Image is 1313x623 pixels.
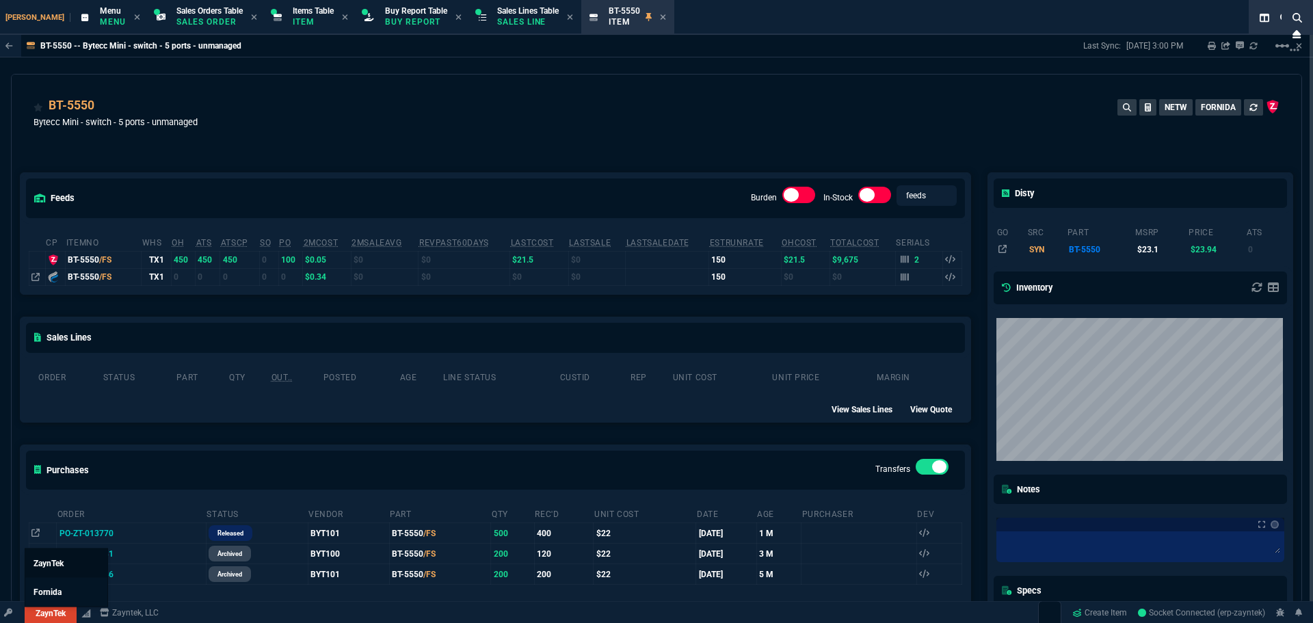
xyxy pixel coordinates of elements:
a: U54p-7-plebHqVTRAABX [1138,607,1265,619]
nx-icon: Close Tab [660,12,666,23]
th: Order [57,503,207,523]
td: $0 [568,251,625,268]
th: Serials [895,232,942,252]
h5: Sales Lines [34,331,92,344]
nx-icon: Close Tab [134,12,140,23]
td: 0 [278,268,302,285]
th: Unit Price [771,367,876,386]
h5: Specs [1002,584,1042,597]
nx-icon: Close Tab [567,12,573,23]
td: 0 [259,268,278,285]
td: $22 [594,544,696,564]
h5: Notes [1002,483,1040,496]
th: Unit Cost [672,367,772,386]
button: NETW [1159,99,1193,116]
div: BT-5550 [68,254,139,266]
td: $0 [351,251,419,268]
h5: Disty [1002,187,1034,200]
td: $0 [781,268,830,285]
th: Part [176,367,228,386]
nx-icon: Open New Tab [1290,44,1299,57]
abbr: The last purchase cost from PO Order [511,238,554,248]
td: BT-5550 [389,522,491,543]
td: $0.34 [303,268,352,285]
td: $0 [830,268,895,285]
td: 0 [196,268,220,285]
nx-icon: Back to Table [5,41,13,51]
nx-icon: Close Workbench [1287,26,1306,42]
th: Rep [630,367,672,386]
th: Qty [491,503,534,523]
td: 3 M [756,544,801,564]
td: $0 [351,268,419,285]
td: 100 [278,251,302,268]
abbr: Total Cost of Units on Hand [830,238,879,248]
nx-icon: Close Tab [455,12,462,23]
td: 400 [534,522,594,543]
span: BT-5550 [609,6,640,16]
span: ZaynTek [34,559,64,568]
th: msrp [1135,222,1188,241]
th: Rec'd [534,503,594,523]
td: $0.05 [303,251,352,268]
nx-fornida-value: PO-ZT-013536 [59,568,204,581]
p: Bytecc Mini - switch - 5 ports - unmanaged [34,116,198,129]
nx-fornida-value: PO-ZT-013770 [59,527,204,540]
th: Order [38,367,102,386]
abbr: Total revenue past 60 days [419,238,489,248]
a: msbcCompanyName [96,607,163,619]
abbr: Total units in inventory. [172,238,184,248]
th: Posted [323,367,399,386]
p: Released [217,528,243,539]
div: View Quote [910,402,964,416]
button: FORNIDA [1195,99,1241,116]
h5: feeds [34,191,75,204]
span: PO-ZT-013770 [59,529,114,538]
td: $22 [594,564,696,585]
td: $21.5 [781,251,830,268]
p: Sales Order [176,16,243,27]
abbr: ATS with all companies combined [221,238,248,248]
th: Unit Cost [594,503,696,523]
td: 200 [491,564,534,585]
td: $0 [510,268,569,285]
th: QTY [228,367,271,386]
label: Burden [751,193,777,202]
span: Sales Orders Table [176,6,243,16]
td: BYT101 [308,564,389,585]
span: PO-ZT-013631 [59,549,114,559]
span: /FS [99,272,111,282]
td: $0 [419,268,510,285]
p: 2 [914,254,920,265]
p: BT-5550 -- Bytecc Mini - switch - 5 ports - unmanaged [40,40,241,51]
td: BYT100 [308,544,389,564]
h5: Inventory [1002,281,1052,294]
abbr: Avg Cost of Inventory on-hand [782,238,817,248]
th: Purchaser [801,503,917,523]
td: 450 [171,251,195,268]
div: Transfers [916,459,949,481]
nx-icon: Open In Opposite Panel [31,529,40,538]
abbr: The last SO Inv price. No time limit. (ignore zeros) [569,238,611,248]
label: In-Stock [823,193,853,202]
div: In-Stock [858,187,891,209]
td: BT-5550 [389,544,491,564]
th: part [1067,222,1135,241]
h5: Purchases [34,464,89,477]
td: 500 [491,522,534,543]
span: /FS [99,255,111,265]
td: [DATE] [696,544,756,564]
div: View Sales Lines [832,402,905,416]
a: Create Item [1067,602,1132,623]
p: Sales Line [497,16,559,27]
th: Date [696,503,756,523]
th: Status [206,503,308,523]
td: $0 [568,268,625,285]
td: [DATE] [696,522,756,543]
div: BT-5550 [68,271,139,283]
p: Menu [100,16,126,27]
td: $9,675 [830,251,895,268]
p: Buy Report [385,16,447,27]
th: WHS [142,232,172,252]
tr: SMALLEST 5 PORT HUB / SWITCH SERIES FOR SOHO & WORKGROUPSWITCH - 5 - ETHERNET;FA [996,241,1285,257]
